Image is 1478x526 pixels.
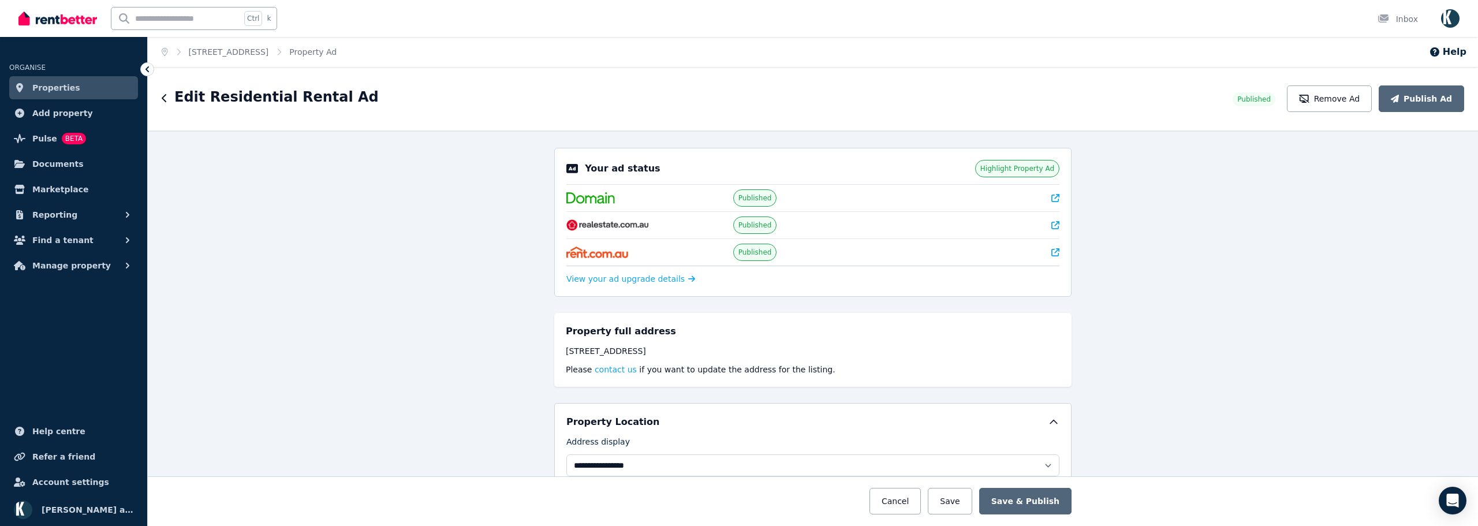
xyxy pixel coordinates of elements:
a: Documents [9,152,138,176]
h5: Property Location [566,415,659,429]
span: Highlight Property Ad [980,164,1054,173]
img: Omid Ferdowsian as trustee for The Ferdowsian Trust [14,501,32,519]
img: RealEstate.com.au [566,219,649,231]
div: Open Intercom Messenger [1439,487,1466,514]
a: Account settings [9,471,138,494]
span: Properties [32,81,80,95]
span: [PERSON_NAME] as trustee for The Ferdowsian Trust [42,503,133,517]
button: Reporting [9,203,138,226]
button: Help [1429,45,1466,59]
span: Published [1237,95,1271,104]
img: Rent.com.au [566,247,628,258]
label: Address display [566,436,630,452]
span: View your ad upgrade details [566,274,685,283]
img: Domain.com.au [566,192,615,204]
button: Cancel [869,488,921,514]
button: Save & Publish [979,488,1072,514]
a: Marketplace [9,178,138,201]
span: Manage property [32,259,111,273]
span: Refer a friend [32,450,95,464]
button: Save [928,488,972,514]
p: Your ad status [585,162,660,176]
span: ORGANISE [9,64,46,72]
span: Add property [32,106,93,120]
a: Help centre [9,420,138,443]
span: BETA [62,133,86,144]
span: Find a tenant [32,233,94,247]
div: [STREET_ADDRESS] [566,345,1060,357]
span: Account settings [32,475,109,489]
span: Published [738,221,772,230]
h1: Edit Residential Rental Ad [174,88,379,106]
div: Inbox [1378,13,1418,25]
a: Property Ad [289,47,337,57]
button: contact us [595,364,637,375]
span: Pulse [32,132,57,146]
span: Published [738,248,772,257]
a: Add property [9,102,138,125]
button: Remove Ad [1287,85,1372,112]
a: Properties [9,76,138,99]
p: Please if you want to update the address for the listing. [566,364,1060,375]
img: RentBetter [18,10,97,27]
span: Documents [32,157,84,171]
img: Omid Ferdowsian as trustee for The Ferdowsian Trust [1441,9,1460,28]
span: Reporting [32,208,77,222]
span: k [267,14,271,23]
span: Ctrl [244,11,262,26]
h5: Property full address [566,324,676,338]
span: Marketplace [32,182,88,196]
a: Refer a friend [9,445,138,468]
a: PulseBETA [9,127,138,150]
button: Publish Ad [1379,85,1464,112]
span: Help centre [32,424,85,438]
nav: Breadcrumb [148,37,350,67]
button: Find a tenant [9,229,138,252]
button: Manage property [9,254,138,277]
span: Published [738,193,772,203]
a: [STREET_ADDRESS] [189,47,269,57]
